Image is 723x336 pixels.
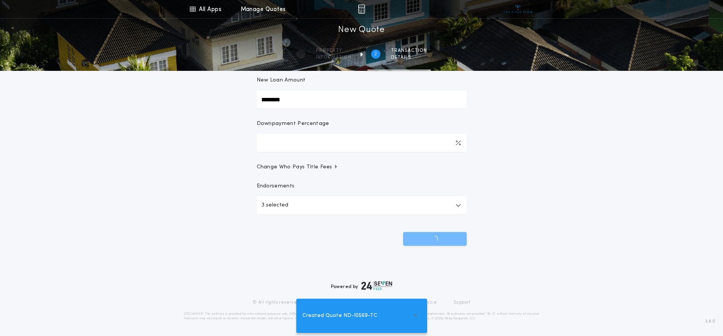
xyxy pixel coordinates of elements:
span: Change Who Pays Title Fees [257,163,338,171]
input: Downpayment Percentage [257,134,467,152]
span: Created Quote ND-10569-TC [302,312,377,320]
span: details [391,54,427,61]
button: 3 selected [257,196,467,214]
button: Change Who Pays Title Fees [257,163,467,171]
p: New Loan Amount [257,77,306,84]
span: information [316,54,351,61]
h2: 2 [374,51,377,57]
span: Transaction [391,48,427,54]
input: New Loan Amount [257,90,467,109]
img: logo [361,281,392,290]
p: 3 selected [261,201,288,210]
div: Powered by [331,281,392,290]
h1: New Quote [338,24,385,36]
p: Endorsements [257,182,467,190]
span: Property [316,48,351,54]
p: Downpayment Percentage [257,120,329,128]
img: vs-icon [504,5,532,13]
img: img [358,5,365,14]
